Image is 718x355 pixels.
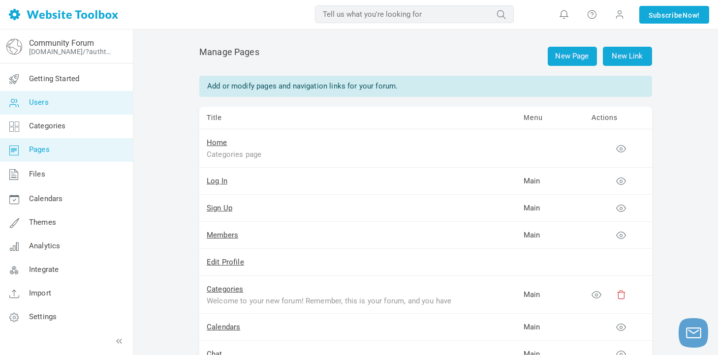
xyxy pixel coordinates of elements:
[516,195,584,222] td: Main
[315,5,514,23] input: Tell us what you're looking for
[6,39,22,55] img: globe-icon.png
[679,318,708,348] button: Launch chat
[207,204,232,212] a: Sign Up
[639,6,709,24] a: SubscribeNow!
[207,258,244,266] a: Edit Profile
[516,276,584,314] td: Main
[29,241,60,250] span: Analytics
[29,98,49,107] span: Users
[29,312,57,321] span: Settings
[199,76,652,97] div: Add or modify pages and navigation links for your forum.
[29,74,79,83] span: Getting Started
[199,47,652,66] h2: Manage Pages
[207,231,238,239] a: Members
[29,121,66,130] span: Categories
[516,107,584,129] td: Menu
[516,168,584,195] td: Main
[207,148,453,160] div: Categories page
[516,222,584,249] td: Main
[29,170,45,178] span: Files
[29,38,94,48] a: Community Forum
[548,47,597,66] a: New Page
[29,194,62,203] span: Calendars
[207,177,227,185] a: Log In
[29,145,50,154] span: Pages
[29,289,51,297] span: Import
[516,314,584,341] td: Main
[603,47,652,66] a: New Link
[29,265,59,274] span: Integrate
[29,48,115,56] a: [DOMAIN_NAME]/?authtoken=60b9894e94daef01571c33d685ad9955&rememberMe=1
[207,138,227,147] a: Home
[199,107,516,129] td: Title
[207,285,244,294] a: Categories
[207,323,240,331] a: Calendars
[29,218,56,227] span: Themes
[207,295,453,306] div: Welcome to your new forum! Remember, this is your forum, and you have the freedom to change the t...
[584,107,652,129] td: Actions
[683,10,700,21] span: Now!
